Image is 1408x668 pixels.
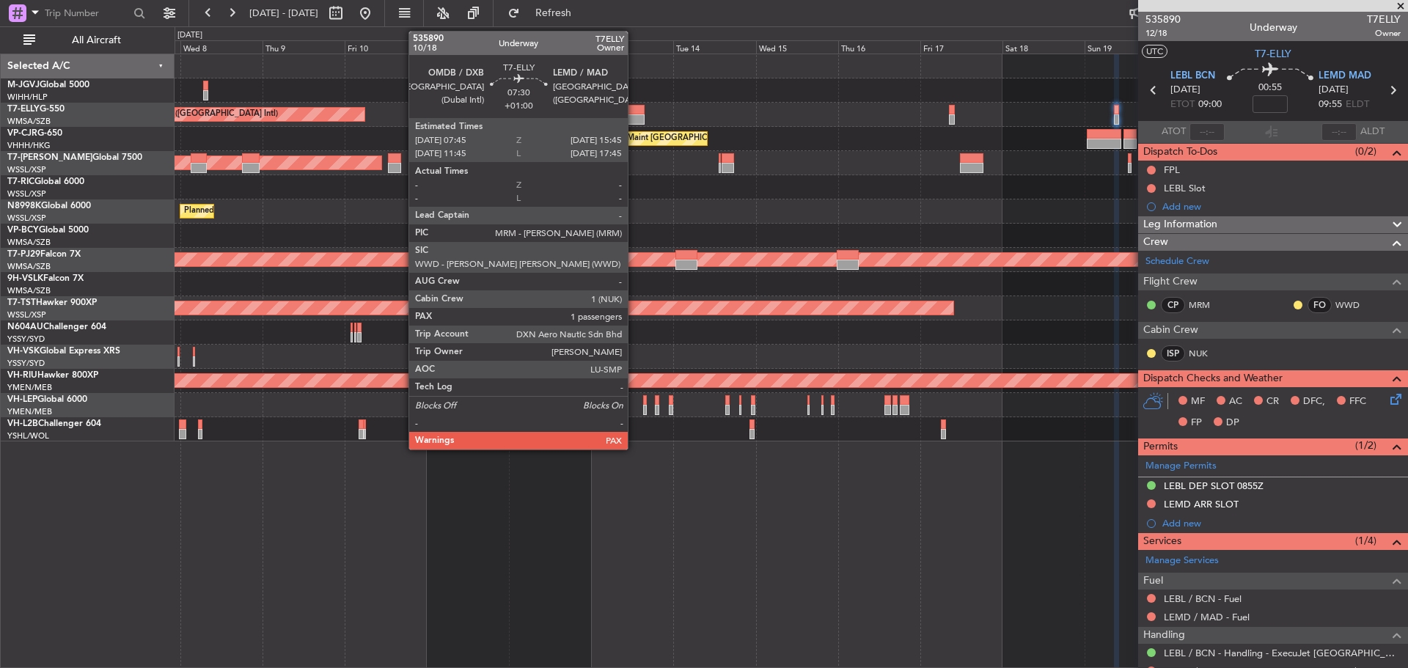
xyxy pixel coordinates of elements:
[7,274,43,283] span: 9H-VSLK
[1308,297,1332,313] div: FO
[1145,459,1217,474] a: Manage Permits
[1319,83,1349,98] span: [DATE]
[1355,438,1376,453] span: (1/2)
[1346,98,1369,112] span: ELDT
[7,382,52,393] a: YMEN/MEB
[1170,69,1215,84] span: LEBL BCN
[1143,322,1198,339] span: Cabin Crew
[1143,627,1185,644] span: Handling
[1170,98,1195,112] span: ETOT
[249,7,318,20] span: [DATE] - [DATE]
[756,40,838,54] div: Wed 15
[7,298,36,307] span: T7-TST
[595,128,840,150] div: Planned Maint [GEOGRAPHIC_DATA] ([GEOGRAPHIC_DATA] Intl)
[16,29,159,52] button: All Aircraft
[1189,123,1225,141] input: --:--
[1189,298,1222,312] a: MRM
[177,29,202,42] div: [DATE]
[184,200,356,222] div: Planned Maint [GEOGRAPHIC_DATA] (Seletar)
[7,285,51,296] a: WMSA/SZB
[7,177,34,186] span: T7-RIC
[1170,83,1200,98] span: [DATE]
[1250,20,1297,35] div: Underway
[1145,554,1219,568] a: Manage Services
[501,1,589,25] button: Refresh
[7,395,87,404] a: VH-LEPGlobal 6000
[673,40,755,54] div: Tue 14
[7,226,39,235] span: VP-BCY
[345,40,427,54] div: Fri 10
[838,40,920,54] div: Thu 16
[1143,573,1163,590] span: Fuel
[7,129,37,138] span: VP-CJR
[1162,125,1186,139] span: ATOT
[180,40,263,54] div: Wed 8
[1143,438,1178,455] span: Permits
[1229,394,1242,409] span: AC
[1189,347,1222,360] a: NUK
[7,81,89,89] a: M-JGVJGlobal 5000
[7,347,40,356] span: VH-VSK
[1335,298,1368,312] a: WWD
[1319,69,1371,84] span: LEMD MAD
[7,129,62,138] a: VP-CJRG-650
[7,213,46,224] a: WSSL/XSP
[1355,144,1376,159] span: (0/2)
[7,298,97,307] a: T7-TSTHawker 900XP
[1164,182,1206,194] div: LEBL Slot
[263,40,345,54] div: Thu 9
[427,40,509,54] div: Sat 11
[1162,517,1401,529] div: Add new
[7,358,45,369] a: YSSY/SYD
[1255,46,1291,62] span: T7-ELLY
[1162,200,1401,213] div: Add new
[7,81,40,89] span: M-JGVJ
[1303,394,1325,409] span: DFC,
[1145,12,1181,27] span: 535890
[1142,45,1167,58] button: UTC
[1143,370,1283,387] span: Dispatch Checks and Weather
[7,323,43,331] span: N604AU
[7,140,51,151] a: VHHH/HKG
[1360,125,1385,139] span: ALDT
[7,334,45,345] a: YSSY/SYD
[7,105,40,114] span: T7-ELLY
[7,226,89,235] a: VP-BCYGlobal 5000
[1191,394,1205,409] span: MF
[1143,144,1217,161] span: Dispatch To-Dos
[7,430,49,441] a: YSHL/WOL
[7,250,81,259] a: T7-PJ29Falcon 7X
[7,261,51,272] a: WMSA/SZB
[523,8,584,18] span: Refresh
[1164,592,1242,605] a: LEBL / BCN - Fuel
[920,40,1002,54] div: Fri 17
[7,164,46,175] a: WSSL/XSP
[1191,416,1202,430] span: FP
[7,202,41,210] span: N8998K
[7,92,48,103] a: WIHH/HLP
[1085,40,1167,54] div: Sun 19
[1145,254,1209,269] a: Schedule Crew
[1145,27,1181,40] span: 12/18
[7,406,52,417] a: YMEN/MEB
[1367,27,1401,40] span: Owner
[1161,345,1185,361] div: ISP
[7,419,38,428] span: VH-L2B
[7,323,106,331] a: N604AUChallenger 604
[7,153,142,162] a: T7-[PERSON_NAME]Global 7500
[1198,98,1222,112] span: 09:00
[7,177,84,186] a: T7-RICGlobal 6000
[1143,533,1181,550] span: Services
[1164,647,1401,659] a: LEBL / BCN - Handling - ExecuJet [GEOGRAPHIC_DATA] [PERSON_NAME]/BCN
[1161,297,1185,313] div: CP
[1164,164,1180,176] div: FPL
[1164,498,1239,510] div: LEMD ARR SLOT
[7,274,84,283] a: 9H-VSLKFalcon 7X
[45,2,129,24] input: Trip Number
[1143,274,1198,290] span: Flight Crew
[1355,533,1376,548] span: (1/4)
[1258,81,1282,95] span: 00:55
[7,202,91,210] a: N8998KGlobal 6000
[7,395,37,404] span: VH-LEP
[1319,98,1342,112] span: 09:55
